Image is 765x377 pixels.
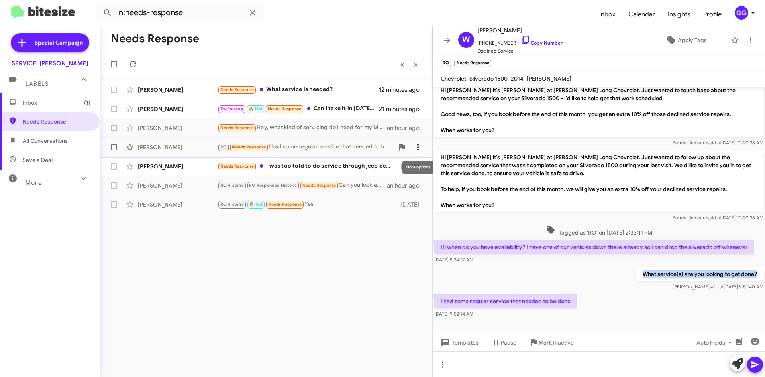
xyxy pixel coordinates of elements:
button: Previous [395,56,409,73]
span: RO [220,144,227,150]
span: Sender Account [DATE] 10:20:28 AM [673,140,763,146]
input: Search [96,3,264,22]
div: [PERSON_NAME] [138,162,218,170]
button: Apply Tags [645,33,727,47]
div: Yes [218,200,396,209]
span: Apply Tags [678,33,707,47]
span: [DATE] 9:52:14 AM [434,311,473,317]
div: [PERSON_NAME] [138,143,218,151]
a: Copy Number [521,40,563,46]
div: [PERSON_NAME] [138,182,218,189]
span: Silverado 1500 [469,75,508,82]
a: Special Campaign [11,33,89,52]
a: Profile [697,3,728,26]
div: More options [402,161,433,174]
span: RO Historic [220,202,244,207]
p: Hi [PERSON_NAME] it's [PERSON_NAME] at [PERSON_NAME] Long Chevrolet. Just wanted to touch base ab... [434,83,763,137]
span: Pause [501,336,516,350]
span: Needs Response [268,202,302,207]
span: said at [710,284,724,290]
div: [PERSON_NAME] [138,105,218,113]
span: Needs Response [232,144,266,150]
nav: Page navigation example [396,56,423,73]
small: Needs Response [454,60,491,67]
button: Mark Inactive [523,336,580,350]
span: Needs Response [268,106,302,111]
div: [PERSON_NAME] [138,201,218,209]
span: Try Pausing [220,106,243,111]
div: Hey, what kind of servicing do I need for my Malibu? [218,123,387,132]
h1: Needs Response [111,32,199,45]
div: 21 minutes ago [379,105,426,113]
span: Needs Response [220,164,254,169]
span: Inbox [23,99,90,107]
div: GG [735,6,748,20]
p: I had some regular service that needed to be done [434,294,577,308]
div: What service is needed? [218,85,379,94]
a: Inbox [593,3,622,26]
div: [PERSON_NAME] [138,86,218,94]
div: SERVICE: [PERSON_NAME] [12,59,88,67]
div: [DATE] [396,201,426,209]
span: said at [707,215,721,221]
span: said at [707,140,721,146]
div: I was too told to do service through jeep dealer ... at least until warranty factory warranty exp... [218,162,396,171]
span: Chevrolet [441,75,466,82]
span: Mark Inactive [539,336,574,350]
span: [PERSON_NAME] [DATE] 9:51:40 AM [673,284,763,290]
a: Insights [661,3,697,26]
span: Needs Response [23,118,90,126]
div: [PERSON_NAME] [138,124,218,132]
button: Templates [433,336,485,350]
span: [DATE] 9:34:27 AM [434,257,473,263]
span: Needs Response [220,87,254,92]
span: « [400,59,404,69]
span: RO Responded Historic [249,183,297,188]
span: More [25,179,42,186]
button: Pause [485,336,523,350]
div: an hour ago [387,182,426,189]
span: Needs Response [302,183,336,188]
span: 🔥 Hot [249,106,262,111]
span: (1) [84,99,90,107]
div: 12 minutes ago [379,86,426,94]
p: What service(s) are you looking to get done? [636,267,763,281]
span: W [462,34,470,46]
button: GG [728,6,756,20]
span: RO Historic [220,183,244,188]
span: Labels [25,80,49,87]
button: Auto Fields [690,336,741,350]
span: Save a Deal [23,156,53,164]
span: All Conversations [23,137,68,145]
p: Hi when do you have availability? I have one of our vehicles down there already so I can drop the... [434,240,754,254]
span: 2014 [511,75,524,82]
span: 🔥 Hot [249,202,263,207]
div: Can I take it in [DATE]? [218,104,379,113]
span: [PHONE_NUMBER] [477,35,563,47]
div: an hour ago [387,124,426,132]
span: Auto Fields [696,336,735,350]
small: RO [441,60,451,67]
p: Hi [PERSON_NAME] it's [PERSON_NAME] at [PERSON_NAME] Long Chevrolet. Just wanted to follow up abo... [434,150,763,212]
a: Calendar [622,3,661,26]
div: Can you look at my carfax and see what services I skipped for my 60k and get me an estimate and l... [218,181,387,190]
span: Tagged as 'RO' on [DATE] 2:33:11 PM [543,225,655,237]
span: Special Campaign [35,39,83,47]
span: [PERSON_NAME] [527,75,571,82]
button: Next [409,56,423,73]
span: » [414,59,418,69]
span: Declined Service [477,47,563,55]
span: Templates [439,336,479,350]
span: Sender Account [DATE] 10:20:38 AM [673,215,763,221]
span: [PERSON_NAME] [477,26,563,35]
span: Needs Response [220,125,254,130]
div: I had some regular service that needed to be done [218,142,394,152]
